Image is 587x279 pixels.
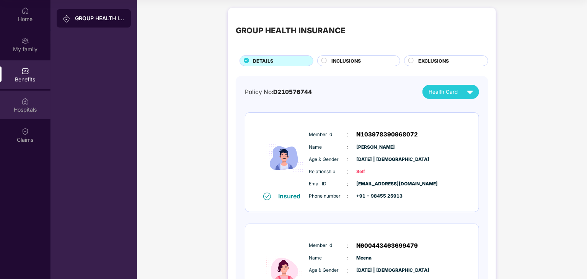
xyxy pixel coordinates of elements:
[347,143,349,151] span: :
[273,88,312,96] span: D210576744
[357,267,395,274] span: [DATE] | [DEMOGRAPHIC_DATA]
[21,97,29,105] img: svg+xml;base64,PHN2ZyBpZD0iSG9zcGl0YWxzIiB4bWxucz0iaHR0cDovL3d3dy53My5vcmcvMjAwMC9zdmciIHdpZHRoPS...
[357,144,395,151] span: [PERSON_NAME]
[63,15,70,23] img: svg+xml;base64,PHN2ZyB3aWR0aD0iMjAiIGhlaWdodD0iMjAiIHZpZXdCb3g9IjAgMCAyMCAyMCIgZmlsbD0ibm9uZSIgeG...
[463,85,477,99] img: svg+xml;base64,PHN2ZyB4bWxucz0iaHR0cDovL3d3dy53My5vcmcvMjAwMC9zdmciIHZpZXdCb3g9IjAgMCAyNCAyNCIgd2...
[309,242,347,249] span: Member Id
[357,241,418,250] span: N600443463699479
[331,57,361,65] span: INCLUSIONS
[357,180,395,188] span: [EMAIL_ADDRESS][DOMAIN_NAME]
[347,254,349,263] span: :
[309,267,347,274] span: Age & Gender
[347,155,349,164] span: :
[21,37,29,45] img: svg+xml;base64,PHN2ZyB3aWR0aD0iMjAiIGhlaWdodD0iMjAiIHZpZXdCb3g9IjAgMCAyMCAyMCIgZmlsbD0ibm9uZSIgeG...
[422,85,479,99] button: Health Card
[21,128,29,135] img: svg+xml;base64,PHN2ZyBpZD0iQ2xhaW0iIHhtbG5zPSJodHRwOi8vd3d3LnczLm9yZy8yMDAwL3N2ZyIgd2lkdGg9IjIwIi...
[263,193,271,200] img: svg+xml;base64,PHN2ZyB4bWxucz0iaHR0cDovL3d3dy53My5vcmcvMjAwMC9zdmciIHdpZHRoPSIxNiIgaGVpZ2h0PSIxNi...
[21,7,29,15] img: svg+xml;base64,PHN2ZyBpZD0iSG9tZSIgeG1sbnM9Imh0dHA6Ly93d3cudzMub3JnLzIwMDAvc3ZnIiB3aWR0aD0iMjAiIG...
[279,192,305,200] div: Insured
[21,67,29,75] img: svg+xml;base64,PHN2ZyBpZD0iQmVuZWZpdHMiIHhtbG5zPSJodHRwOi8vd3d3LnczLm9yZy8yMDAwL3N2ZyIgd2lkdGg9Ij...
[357,130,418,139] span: N103978390968072
[309,156,347,163] span: Age & Gender
[245,88,312,97] div: Policy No:
[347,242,349,250] span: :
[75,15,125,22] div: GROUP HEALTH INSURANCE
[347,266,349,275] span: :
[309,168,347,175] span: Relationship
[236,24,345,37] div: GROUP HEALTH INSURANCE
[309,193,347,200] span: Phone number
[261,124,307,192] img: icon
[418,57,449,65] span: EXCLUSIONS
[347,167,349,176] span: :
[309,180,347,188] span: Email ID
[309,131,347,138] span: Member Id
[347,130,349,139] span: :
[357,193,395,200] span: +91 - 98455 25913
[357,156,395,163] span: [DATE] | [DEMOGRAPHIC_DATA]
[429,88,458,96] span: Health Card
[253,57,273,65] span: DETAILS
[309,144,347,151] span: Name
[347,192,349,200] span: :
[357,255,395,262] span: Meena
[309,255,347,262] span: Name
[357,168,395,175] span: Self
[347,180,349,188] span: :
